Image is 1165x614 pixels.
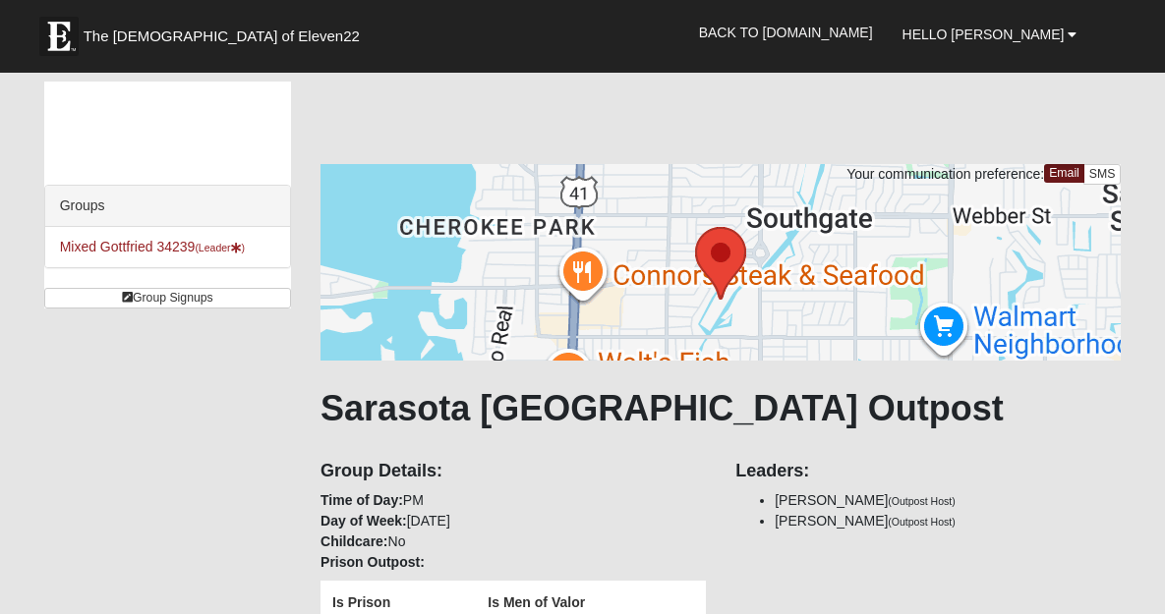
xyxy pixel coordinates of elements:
li: [PERSON_NAME] [775,490,1121,511]
div: Groups [45,186,290,227]
a: The [DEMOGRAPHIC_DATA] of Eleven22 [29,7,423,56]
small: (Leader ) [195,242,245,253]
span: Hello [PERSON_NAME] [903,27,1065,42]
h1: Sarasota [GEOGRAPHIC_DATA] Outpost [320,387,1121,429]
a: Mixed Gottfried 34239(Leader) [60,239,245,254]
a: Hello [PERSON_NAME] [888,10,1092,59]
h4: Group Details: [320,461,706,482]
a: Email [1044,164,1084,183]
a: Back to [DOMAIN_NAME] [684,8,888,57]
strong: Day of Week: [320,513,407,529]
small: (Outpost Host) [888,495,955,507]
a: Group Signups [44,288,291,308]
small: (Outpost Host) [888,516,955,528]
strong: Prison Outpost: [320,554,425,570]
span: Your communication preference: [846,166,1044,182]
img: Eleven22 logo [39,17,79,56]
a: SMS [1083,164,1122,185]
li: [PERSON_NAME] [775,511,1121,531]
h4: Leaders: [735,461,1121,482]
strong: Time of Day: [320,492,403,508]
span: The [DEMOGRAPHIC_DATA] of Eleven22 [84,27,360,46]
strong: Childcare: [320,533,387,549]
